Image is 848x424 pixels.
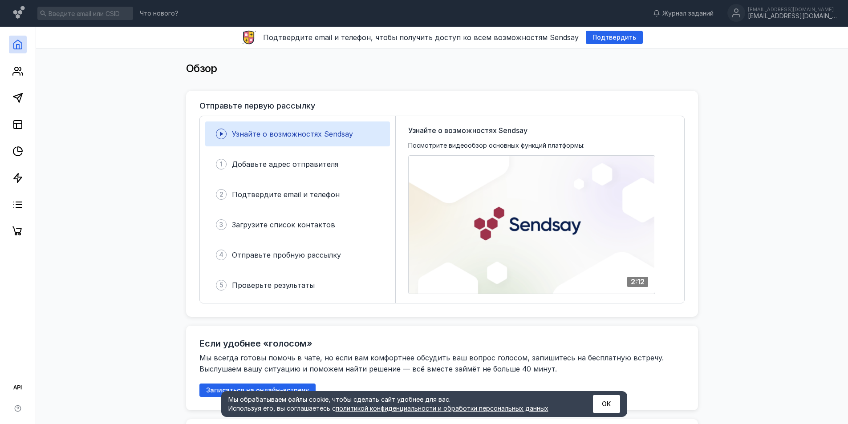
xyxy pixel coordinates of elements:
[408,141,584,150] span: Посмотрите видеообзор основных функций платформы:
[662,9,714,18] span: Журнал заданий
[135,10,183,16] a: Что нового?
[748,12,837,20] div: [EMAIL_ADDRESS][DOMAIN_NAME]
[199,101,315,110] h3: Отправьте первую рассылку
[593,395,620,413] button: ОК
[592,34,636,41] span: Подтвердить
[408,125,527,136] span: Узнайте о возможностях Sendsay
[186,62,217,75] span: Обзор
[232,190,340,199] span: Подтвердите email и телефон
[336,404,548,412] a: политикой конфиденциальности и обработки персональных данных
[199,338,312,349] h2: Если удобнее «голосом»
[199,353,666,373] span: Мы всегда готовы помочь в чате, но если вам комфортнее обсудить ваш вопрос голосом, запишитесь на...
[219,190,223,199] span: 2
[140,10,179,16] span: Что нового?
[586,31,643,44] button: Подтвердить
[199,386,316,394] a: Записаться на онлайн-встречу
[232,220,335,229] span: Загрузите список контактов
[232,281,315,290] span: Проверьте результаты
[232,250,341,259] span: Отправьте пробную рассылку
[219,220,223,229] span: 3
[206,387,309,394] span: Записаться на онлайн-встречу
[263,33,579,42] span: Подтвердите email и телефон, чтобы получить доступ ко всем возможностям Sendsay
[228,395,571,413] div: Мы обрабатываем файлы cookie, чтобы сделать сайт удобнее для вас. Используя его, вы соглашаетесь c
[199,384,316,397] button: Записаться на онлайн-встречу
[627,277,648,287] div: 2:12
[37,7,133,20] input: Введите email или CSID
[232,160,338,169] span: Добавьте адрес отправителя
[219,250,223,259] span: 4
[232,129,353,138] span: Узнайте о возможностях Sendsay
[220,160,223,169] span: 1
[219,281,223,290] span: 5
[748,7,837,12] div: [EMAIL_ADDRESS][DOMAIN_NAME]
[649,9,718,18] a: Журнал заданий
